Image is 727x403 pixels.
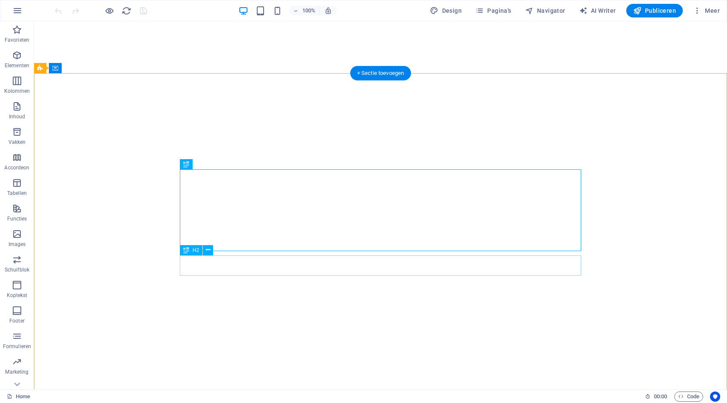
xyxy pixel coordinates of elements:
p: Images [9,241,26,248]
button: Publiceren [626,4,683,17]
span: Code [678,392,699,402]
span: Navigator [525,6,565,15]
button: Usercentrics [710,392,720,402]
i: Stel bij het wijzigen van de grootte van de weergegeven website automatisch het juist zoomniveau ... [324,7,332,14]
h6: Sessietijd [645,392,667,402]
div: + Sectie toevoegen [350,66,411,80]
span: AI Writer [579,6,616,15]
p: Formulieren [3,343,31,350]
button: Pagina's [472,4,515,17]
a: Klik om selectie op te heffen, dubbelklik om Pagina's te open [7,392,30,402]
i: Pagina opnieuw laden [122,6,131,16]
button: reload [121,6,131,16]
p: Accordeon [4,164,29,171]
p: Favorieten [5,37,29,43]
p: Koptekst [7,292,28,299]
span: : [660,393,661,400]
p: Footer [9,317,25,324]
p: Kolommen [4,88,30,94]
p: Inhoud [9,113,26,120]
button: Klik hier om de voorbeeldmodus te verlaten en verder te gaan met bewerken [104,6,114,16]
button: Navigator [522,4,569,17]
button: AI Writer [576,4,619,17]
span: 00 00 [654,392,667,402]
p: Vakken [9,139,26,146]
p: Marketing [5,369,28,375]
button: 100% [290,6,320,16]
span: Design [430,6,462,15]
h6: 100% [302,6,316,16]
p: Schuifblok [5,266,29,273]
button: Meer [690,4,723,17]
p: Functies [7,215,27,222]
span: Meer [693,6,720,15]
p: Tabellen [7,190,27,197]
div: Design (Ctrl+Alt+Y) [426,4,465,17]
button: Code [674,392,703,402]
span: H2 [193,248,199,253]
button: Design [426,4,465,17]
span: Pagina's [475,6,511,15]
p: Elementen [5,62,29,69]
span: Publiceren [633,6,676,15]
